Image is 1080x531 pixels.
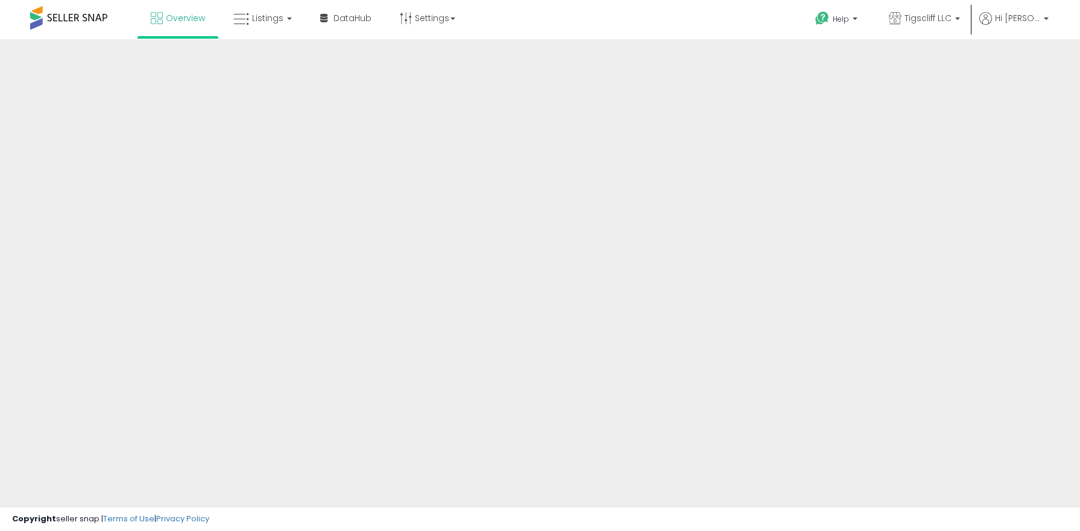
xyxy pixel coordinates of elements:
[252,12,283,24] span: Listings
[905,12,952,24] span: Tigscliff LLC
[103,513,154,524] a: Terms of Use
[806,2,870,39] a: Help
[166,12,205,24] span: Overview
[815,11,830,26] i: Get Help
[12,514,209,525] div: seller snap | |
[12,513,56,524] strong: Copyright
[833,14,849,24] span: Help
[979,12,1049,39] a: Hi [PERSON_NAME]
[995,12,1040,24] span: Hi [PERSON_NAME]
[333,12,371,24] span: DataHub
[156,513,209,524] a: Privacy Policy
